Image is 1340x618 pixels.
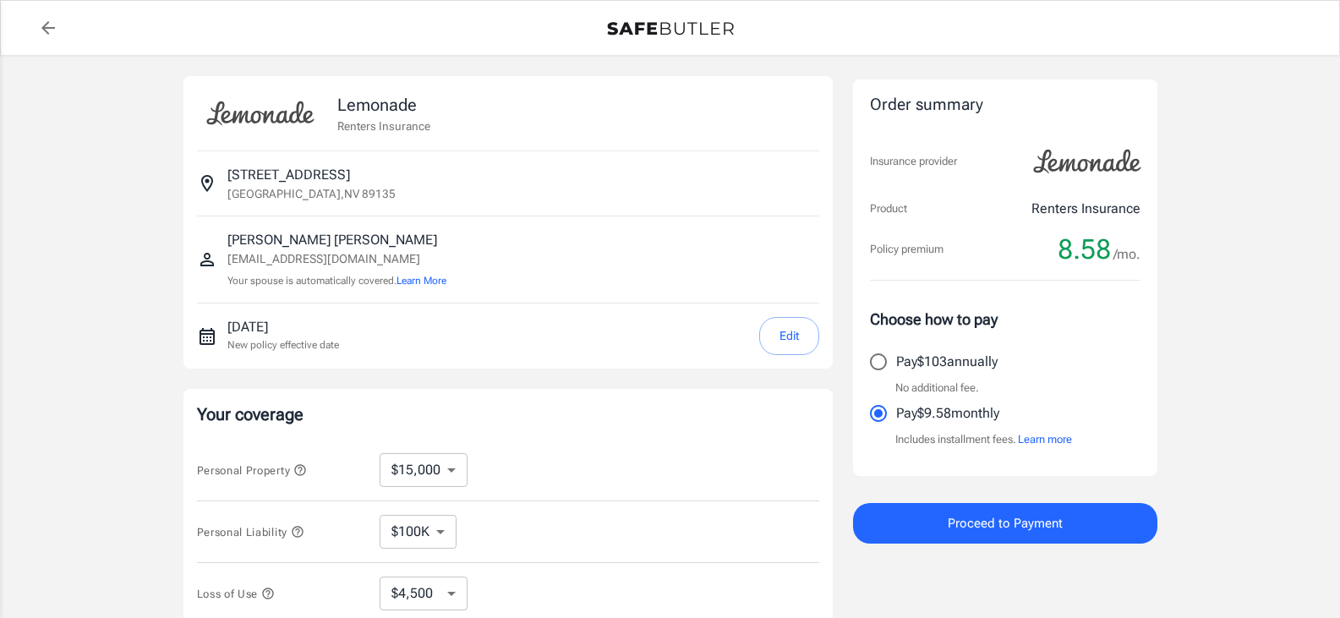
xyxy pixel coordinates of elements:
p: Your coverage [197,402,819,426]
svg: New policy start date [197,326,217,347]
p: Lemonade [337,92,430,118]
span: /mo. [1113,243,1140,266]
img: Back to quotes [607,22,734,36]
p: Policy premium [870,241,943,258]
div: Order summary [870,93,1140,118]
p: [PERSON_NAME] [PERSON_NAME] [227,230,446,250]
img: Lemonade [1024,138,1151,185]
p: [DATE] [227,317,339,337]
span: 8.58 [1058,232,1111,266]
p: Product [870,200,907,217]
a: back to quotes [31,11,65,45]
img: Lemonade [197,90,324,137]
span: Personal Property [197,464,307,477]
p: Choose how to pay [870,308,1140,331]
button: Personal Liability [197,522,304,542]
p: [GEOGRAPHIC_DATA] , NV 89135 [227,185,396,202]
button: Learn more [1018,431,1072,448]
p: Renters Insurance [1031,199,1140,219]
svg: Insured address [197,173,217,194]
button: Edit [759,317,819,355]
p: Renters Insurance [337,118,430,134]
p: No additional fee. [895,380,979,397]
span: Loss of Use [197,588,275,600]
p: Pay $103 annually [896,352,998,372]
span: Proceed to Payment [948,512,1063,534]
p: Your spouse is automatically covered. [227,273,446,289]
button: Personal Property [197,460,307,480]
button: Learn More [397,273,446,288]
p: Insurance provider [870,153,957,170]
p: [STREET_ADDRESS] [227,165,350,185]
p: New policy effective date [227,337,339,353]
svg: Insured person [197,249,217,270]
button: Proceed to Payment [853,503,1157,544]
span: Personal Liability [197,526,304,539]
p: Pay $9.58 monthly [896,403,999,424]
p: [EMAIL_ADDRESS][DOMAIN_NAME] [227,250,446,268]
button: Loss of Use [197,583,275,604]
p: Includes installment fees. [895,431,1072,448]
